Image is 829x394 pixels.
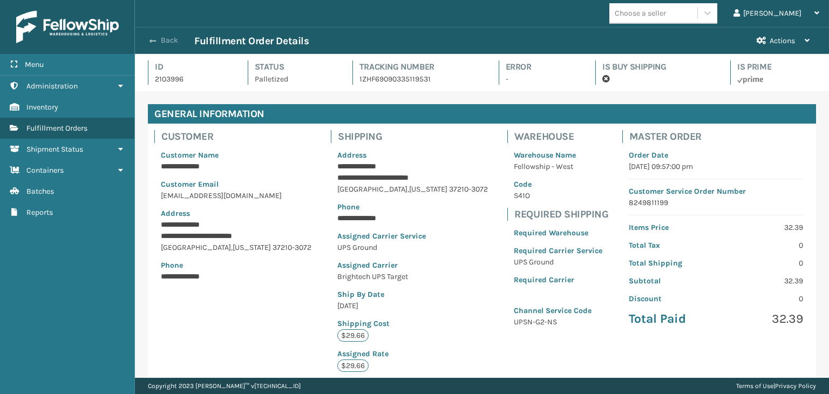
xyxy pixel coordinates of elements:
[145,36,194,45] button: Back
[736,382,773,390] a: Terms of Use
[155,60,228,73] h4: Id
[155,73,228,85] p: 2103996
[359,73,479,85] p: 1ZHF69090335119531
[26,124,87,133] span: Fulfillment Orders
[148,104,816,124] h4: General Information
[25,60,44,69] span: Menu
[514,316,602,328] p: UPSN-G2-NS
[514,305,602,316] p: Channel Service Code
[337,359,369,372] p: $29.66
[161,150,311,161] p: Customer Name
[629,197,803,208] p: 8249811199
[615,8,666,19] div: Choose a seller
[26,145,83,154] span: Shipment Status
[722,240,803,251] p: 0
[506,73,576,85] p: -
[233,243,271,252] span: [US_STATE]
[722,275,803,287] p: 32.39
[722,293,803,304] p: 0
[337,151,366,160] span: Address
[629,150,803,161] p: Order Date
[161,209,190,218] span: Address
[26,187,54,196] span: Batches
[359,60,479,73] h4: Tracking Number
[602,60,711,73] h4: Is Buy Shipping
[161,243,231,252] span: [GEOGRAPHIC_DATA]
[337,318,488,329] p: Shipping Cost
[514,150,602,161] p: Warehouse Name
[629,240,710,251] p: Total Tax
[161,190,311,201] p: [EMAIL_ADDRESS][DOMAIN_NAME]
[629,222,710,233] p: Items Price
[26,81,78,91] span: Administration
[273,243,311,252] span: 37210-3072
[736,378,816,394] div: |
[722,311,803,327] p: 32.39
[514,256,602,268] p: UPS Ground
[16,11,119,43] img: logo
[337,300,488,311] p: [DATE]
[629,293,710,304] p: Discount
[722,222,803,233] p: 32.39
[407,185,409,194] span: ,
[506,60,576,73] h4: Error
[514,227,602,239] p: Required Warehouse
[337,289,488,300] p: Ship By Date
[337,348,488,359] p: Assigned Rate
[161,260,311,271] p: Phone
[514,208,609,221] h4: Required Shipping
[255,73,333,85] p: Palletized
[337,271,488,282] p: Brightech UPS Target
[161,130,318,143] h4: Customer
[514,179,602,190] p: Code
[337,329,369,342] p: $29.66
[747,28,819,54] button: Actions
[231,243,233,252] span: ,
[337,201,488,213] p: Phone
[26,103,58,112] span: Inventory
[409,185,447,194] span: [US_STATE]
[629,311,710,327] p: Total Paid
[337,260,488,271] p: Assigned Carrier
[629,130,810,143] h4: Master Order
[514,245,602,256] p: Required Carrier Service
[629,186,803,197] p: Customer Service Order Number
[255,60,333,73] h4: Status
[514,274,602,286] p: Required Carrier
[337,185,407,194] span: [GEOGRAPHIC_DATA]
[629,257,710,269] p: Total Shipping
[722,257,803,269] p: 0
[194,35,309,47] h3: Fulfillment Order Details
[26,166,64,175] span: Containers
[337,230,488,242] p: Assigned Carrier Service
[775,382,816,390] a: Privacy Policy
[629,275,710,287] p: Subtotal
[514,161,602,172] p: Fellowship - West
[338,130,494,143] h4: Shipping
[161,179,311,190] p: Customer Email
[26,208,53,217] span: Reports
[449,185,488,194] span: 37210-3072
[514,130,609,143] h4: Warehouse
[737,60,816,73] h4: Is Prime
[770,36,795,45] span: Actions
[629,161,803,172] p: [DATE] 09:57:00 pm
[514,190,602,201] p: S41O
[148,378,301,394] p: Copyright 2023 [PERSON_NAME]™ v [TECHNICAL_ID]
[337,242,488,253] p: UPS Ground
